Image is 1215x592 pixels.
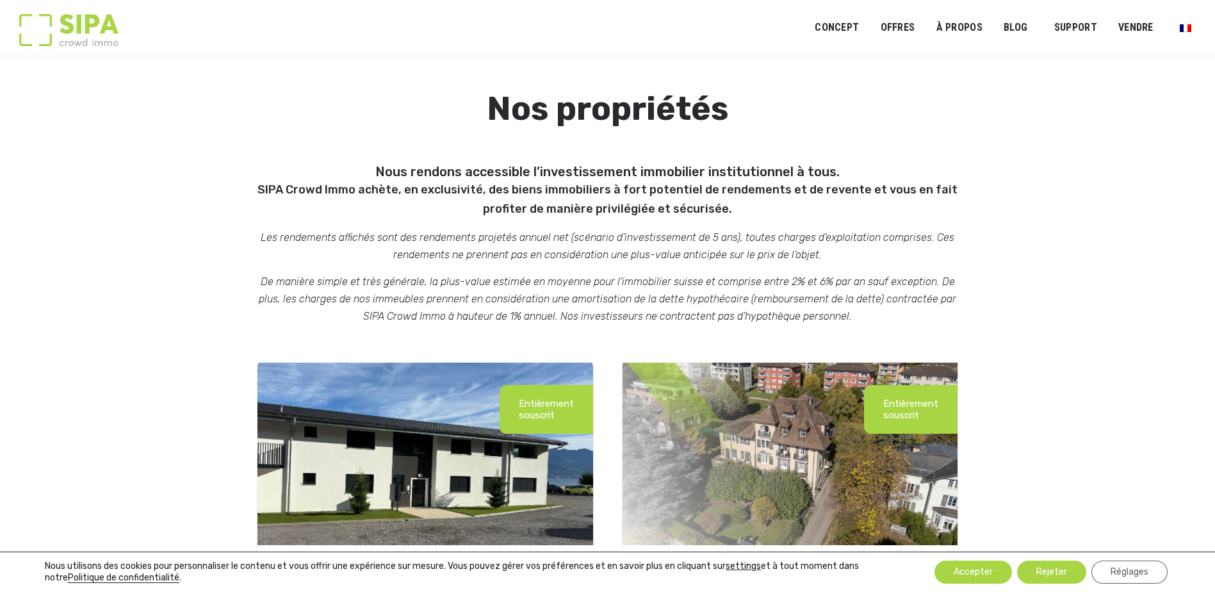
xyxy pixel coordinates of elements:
[259,275,956,322] em: De manière simple et très générale, la plus-value estimée en moyenne pour l’immobilier suisse et ...
[19,14,118,46] img: Logo
[250,91,964,158] h1: Nos propriétés
[1180,24,1191,32] img: Français
[1017,561,1086,584] button: Rejeter
[872,13,923,42] a: OFFRES
[806,13,867,42] a: Concept
[883,398,938,421] p: Entièrement souscrit
[726,561,761,572] button: settings
[815,12,1196,44] nav: Menu principal
[1171,15,1200,40] a: Passer à
[934,561,1012,584] button: Accepter
[250,158,964,219] h5: Nous rendons accessible l’investissement immobilier institutionnel à tous.
[623,545,958,579] a: Vevey
[1091,561,1168,584] button: Réglages
[45,561,895,584] p: Nous utilisons des cookies pour personnaliser le contenu et vous offrir une expérience sur mesure...
[1046,13,1105,42] a: SUPPORT
[995,13,1036,42] a: Blog
[257,363,592,545] img: st-gin-iii
[261,231,954,261] em: Les rendements affichés sont des rendements projetés annuel net (scénario d’investissement de 5 a...
[250,180,964,219] p: SIPA Crowd Immo achète, en exclusivité, des biens immobiliers à fort potentiel de rendements et d...
[1110,13,1162,42] a: VENDRE
[257,545,592,579] a: St Gingolph III
[519,398,574,421] p: Entièrement souscrit
[927,13,991,42] a: À PROPOS
[68,572,179,583] a: Politique de confidentialité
